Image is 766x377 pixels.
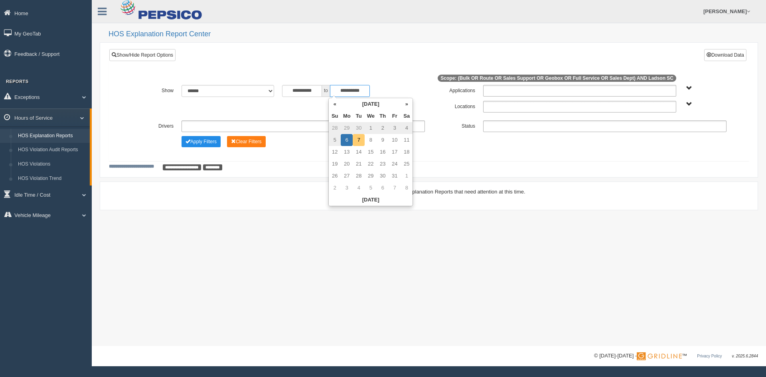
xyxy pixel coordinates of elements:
span: to [322,85,330,97]
td: 6 [341,134,353,146]
button: Change Filter Options [182,136,221,147]
td: 19 [329,158,341,170]
th: [DATE] [341,98,401,110]
button: Download Data [704,49,746,61]
td: 6 [377,182,389,194]
a: HOS Violation Audit Reports [14,143,90,157]
th: We [365,110,377,122]
td: 1 [401,170,413,182]
th: Tu [353,110,365,122]
th: [DATE] [329,194,413,206]
td: 31 [389,170,401,182]
td: 5 [365,182,377,194]
td: 25 [401,158,413,170]
label: Drivers [127,120,178,130]
span: Scope: (Bulk OR Route OR Sales Support OR Geobox OR Full Service OR Sales Dept) AND Ladson SC [438,75,676,82]
th: » [401,98,413,110]
td: 3 [341,182,353,194]
div: © [DATE]-[DATE] - ™ [594,352,758,360]
td: 7 [353,134,365,146]
label: Show [127,85,178,95]
td: 28 [329,122,341,134]
td: 22 [365,158,377,170]
td: 14 [353,146,365,158]
td: 16 [377,146,389,158]
td: 28 [353,170,365,182]
td: 21 [353,158,365,170]
label: Locations [429,101,479,111]
span: v. 2025.6.2844 [732,354,758,358]
td: 15 [365,146,377,158]
td: 1 [365,122,377,134]
td: 23 [377,158,389,170]
a: HOS Explanation Reports [14,129,90,143]
td: 17 [389,146,401,158]
td: 2 [329,182,341,194]
td: 27 [341,170,353,182]
td: 13 [341,146,353,158]
img: Gridline [637,352,682,360]
button: Change Filter Options [227,136,266,147]
td: 2 [377,122,389,134]
td: 8 [365,134,377,146]
td: 5 [329,134,341,146]
th: Su [329,110,341,122]
td: 30 [377,170,389,182]
div: There are no HOS Violations or Explanation Reports that need attention at this time. [109,188,749,195]
td: 24 [389,158,401,170]
td: 3 [389,122,401,134]
td: 7 [389,182,401,194]
th: Mo [341,110,353,122]
td: 18 [401,146,413,158]
td: 4 [401,122,413,134]
a: HOS Violations [14,157,90,172]
label: Status [429,120,479,130]
th: « [329,98,341,110]
th: Sa [401,110,413,122]
td: 4 [353,182,365,194]
th: Fr [389,110,401,122]
td: 30 [353,122,365,134]
th: Th [377,110,389,122]
td: 10 [389,134,401,146]
td: 20 [341,158,353,170]
a: Show/Hide Report Options [109,49,176,61]
td: 12 [329,146,341,158]
a: HOS Violation Trend [14,172,90,186]
h2: HOS Explanation Report Center [109,30,758,38]
td: 11 [401,134,413,146]
td: 29 [341,122,353,134]
a: Privacy Policy [697,354,722,358]
label: Applications [429,85,479,95]
td: 8 [401,182,413,194]
td: 9 [377,134,389,146]
td: 26 [329,170,341,182]
td: 29 [365,170,377,182]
